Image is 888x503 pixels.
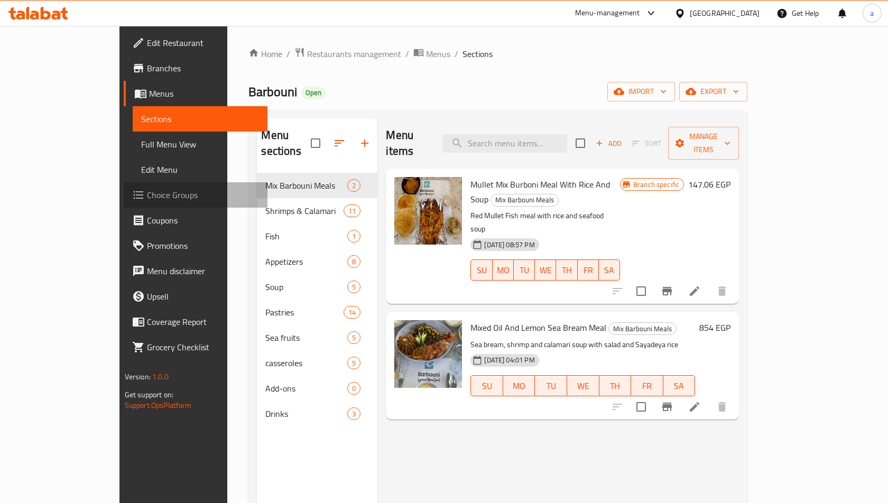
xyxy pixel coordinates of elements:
[442,134,567,153] input: search
[413,47,450,61] a: Menus
[347,179,360,192] div: items
[608,322,677,335] div: Mix Barbouni Meals
[394,177,462,245] img: Mullet Mix Burboni Meal With Rice And Soup
[535,259,556,281] button: WE
[265,255,347,268] span: Appetizers
[147,214,260,227] span: Coupons
[654,278,680,304] button: Branch-specific-item
[688,400,701,413] a: Edit menu item
[147,36,260,49] span: Edit Restaurant
[265,230,347,243] div: Fish
[257,169,377,431] nav: Menu sections
[124,55,268,81] a: Branches
[147,315,260,328] span: Coverage Report
[569,132,591,154] span: Select section
[470,320,606,336] span: Mixed Oil And Lemon Sea Bream Meal
[635,378,659,394] span: FR
[124,258,268,284] a: Menu disclaimer
[147,62,260,74] span: Branches
[352,131,377,156] button: Add section
[149,87,260,100] span: Menus
[616,85,667,98] span: import
[265,281,347,293] span: Soup
[265,407,347,420] div: Drinks
[507,378,531,394] span: MO
[125,388,173,402] span: Get support on:
[344,206,360,216] span: 11
[470,338,695,351] p: Sea bream, shrimp and calamari soup with salad and Sayadeya rice
[688,285,701,297] a: Edit menu item
[386,127,430,159] h2: Menu items
[124,309,268,334] a: Coverage Report
[124,233,268,258] a: Promotions
[265,306,344,319] span: Pastries
[348,181,360,191] span: 2
[405,48,409,60] li: /
[475,263,488,278] span: SU
[257,376,377,401] div: Add-ons0
[497,263,510,278] span: MO
[347,230,360,243] div: items
[348,231,360,241] span: 1
[257,198,377,223] div: Shrimps & Calamari11
[539,263,552,278] span: WE
[514,259,535,281] button: TU
[394,320,462,388] img: Mixed Oil And Lemon Sea Bream Meal
[535,375,567,396] button: TU
[539,378,563,394] span: TU
[688,177,730,192] h6: 147.06 EGP
[147,341,260,353] span: Grocery Checklist
[125,398,192,412] a: Support.OpsPlatform
[491,194,559,207] div: Mix Barbouni Meals
[668,378,691,394] span: SA
[348,257,360,267] span: 8
[347,281,360,293] div: items
[567,375,599,396] button: WE
[257,249,377,274] div: Appetizers8
[141,113,260,125] span: Sections
[124,81,268,106] a: Menus
[265,357,347,369] span: casseroles
[709,394,735,420] button: delete
[663,375,696,396] button: SA
[870,7,874,19] span: a
[124,334,268,360] a: Grocery Checklist
[261,127,311,159] h2: Menu sections
[147,265,260,277] span: Menu disclaimer
[294,47,401,61] a: Restaurants management
[654,394,680,420] button: Branch-specific-item
[265,382,347,395] span: Add-ons
[599,259,620,281] button: SA
[480,240,539,250] span: [DATE] 08:57 PM
[133,132,268,157] a: Full Menu View
[560,263,573,278] span: TH
[491,194,558,206] span: Mix Barbouni Meals
[690,7,760,19] div: [GEOGRAPHIC_DATA]
[347,331,360,344] div: items
[265,179,347,192] span: Mix Barbouni Meals
[591,135,625,152] span: Add item
[265,331,347,344] span: Sea fruits
[493,259,514,281] button: MO
[629,180,683,190] span: Branch specific
[248,47,747,61] nav: breadcrumb
[470,375,503,396] button: SU
[518,263,531,278] span: TU
[668,127,739,160] button: Manage items
[470,176,610,207] span: Mullet Mix Burboni Meal With Rice And Soup
[147,239,260,252] span: Promotions
[348,409,360,419] span: 3
[625,135,668,152] span: Select section first
[257,300,377,325] div: Pastries14
[475,378,498,394] span: SU
[124,208,268,233] a: Coupons
[147,290,260,303] span: Upsell
[347,357,360,369] div: items
[301,87,326,99] div: Open
[124,30,268,55] a: Edit Restaurant
[348,384,360,394] span: 0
